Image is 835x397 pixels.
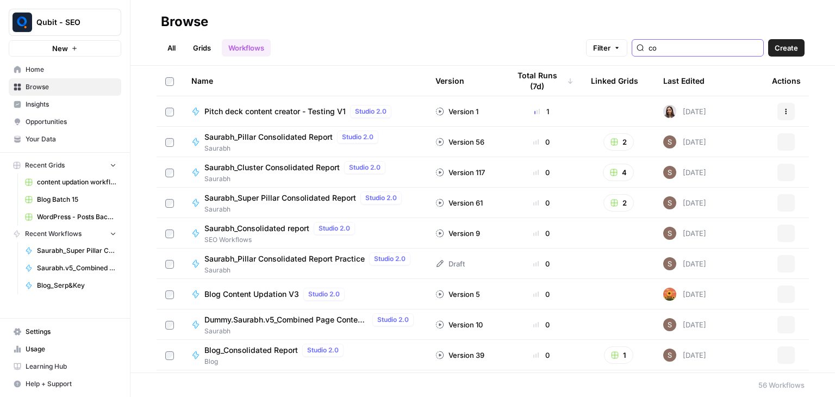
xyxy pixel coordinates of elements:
[204,193,356,203] span: Saurabh_Super Pillar Consolidated Report
[204,204,406,214] span: Saurabh
[509,106,574,117] div: 1
[36,17,102,28] span: Qubit - SEO
[663,288,676,301] img: 9q91i6o64dehxyyk3ewnz09i3rac
[37,212,116,222] span: WordPress - Posts Backup
[204,223,309,234] span: Saurabh_Consolidated report
[307,345,339,355] span: Studio 2.0
[52,43,68,54] span: New
[663,105,706,118] div: [DATE]
[204,162,340,173] span: Saurabh_Cluster Consolidated Report
[308,289,340,299] span: Studio 2.0
[204,289,299,300] span: Blog Content Updation V3
[775,42,798,53] span: Create
[191,105,418,118] a: Pitch deck content creator - Testing V1Studio 2.0
[191,66,418,96] div: Name
[663,196,706,209] div: [DATE]
[663,227,676,240] img: r1t4d3bf2vn6qf7wuwurvsp061ux
[222,39,271,57] a: Workflows
[435,350,484,361] div: Version 39
[758,380,805,390] div: 56 Workflows
[186,39,217,57] a: Grids
[191,313,418,336] a: Dummy.Saurabh.v5_Combined Page Content analysis [PERSON_NAME] Practice 2Studio 2.0Saurabh
[649,42,759,53] input: Search
[603,194,634,212] button: 2
[9,323,121,340] a: Settings
[374,254,406,264] span: Studio 2.0
[586,39,627,57] button: Filter
[509,197,574,208] div: 0
[20,277,121,294] a: Blog_Serp&Key
[663,135,676,148] img: r1t4d3bf2vn6qf7wuwurvsp061ux
[9,78,121,96] a: Browse
[20,191,121,208] a: Blog Batch 15
[26,82,116,92] span: Browse
[435,258,465,269] div: Draft
[25,160,65,170] span: Recent Grids
[663,318,676,331] img: r1t4d3bf2vn6qf7wuwurvsp061ux
[20,242,121,259] a: Saurabh_Super Pillar Consolidated Report
[509,350,574,361] div: 0
[349,163,381,172] span: Studio 2.0
[9,375,121,393] button: Help + Support
[9,157,121,173] button: Recent Grids
[355,107,387,116] span: Studio 2.0
[9,61,121,78] a: Home
[25,229,82,239] span: Recent Workflows
[13,13,32,32] img: Qubit - SEO Logo
[20,259,121,277] a: Saurabh.v5_Combined Page Content analysis [PERSON_NAME] Practice
[509,258,574,269] div: 0
[509,319,574,330] div: 0
[204,326,418,336] span: Saurabh
[435,66,464,96] div: Version
[26,344,116,354] span: Usage
[435,137,484,147] div: Version 56
[663,318,706,331] div: [DATE]
[9,96,121,113] a: Insights
[9,40,121,57] button: New
[204,265,415,275] span: Saurabh
[768,39,805,57] button: Create
[435,106,478,117] div: Version 1
[26,134,116,144] span: Your Data
[593,42,610,53] span: Filter
[191,222,418,245] a: Saurabh_Consolidated reportStudio 2.0SEO Workflows
[161,39,182,57] a: All
[204,106,346,117] span: Pitch deck content creator - Testing V1
[204,174,390,184] span: Saurabh
[191,344,418,367] a: Blog_Consolidated ReportStudio 2.0Blog
[663,105,676,118] img: 141n3bijxpn8h033wqhh0520kuqr
[26,327,116,337] span: Settings
[509,289,574,300] div: 0
[509,228,574,239] div: 0
[204,144,383,153] span: Saurabh
[509,137,574,147] div: 0
[342,132,373,142] span: Studio 2.0
[603,133,634,151] button: 2
[26,117,116,127] span: Opportunities
[319,224,350,233] span: Studio 2.0
[37,177,116,187] span: content updation workflow
[591,66,638,96] div: Linked Grids
[663,227,706,240] div: [DATE]
[191,131,418,153] a: Saurabh_Pillar Consolidated ReportStudio 2.0Saurabh
[191,288,418,301] a: Blog Content Updation V3Studio 2.0
[435,289,480,300] div: Version 5
[663,288,706,301] div: [DATE]
[509,66,574,96] div: Total Runs (7d)
[9,9,121,36] button: Workspace: Qubit - SEO
[663,349,676,362] img: r1t4d3bf2vn6qf7wuwurvsp061ux
[9,226,121,242] button: Recent Workflows
[204,235,359,245] span: SEO Workflows
[26,379,116,389] span: Help + Support
[603,164,634,181] button: 4
[435,319,483,330] div: Version 10
[204,132,333,142] span: Saurabh_Pillar Consolidated Report
[161,13,208,30] div: Browse
[26,100,116,109] span: Insights
[37,281,116,290] span: Blog_Serp&Key
[365,193,397,203] span: Studio 2.0
[663,166,706,179] div: [DATE]
[435,167,485,178] div: Version 117
[191,191,418,214] a: Saurabh_Super Pillar Consolidated ReportStudio 2.0Saurabh
[663,257,676,270] img: r1t4d3bf2vn6qf7wuwurvsp061ux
